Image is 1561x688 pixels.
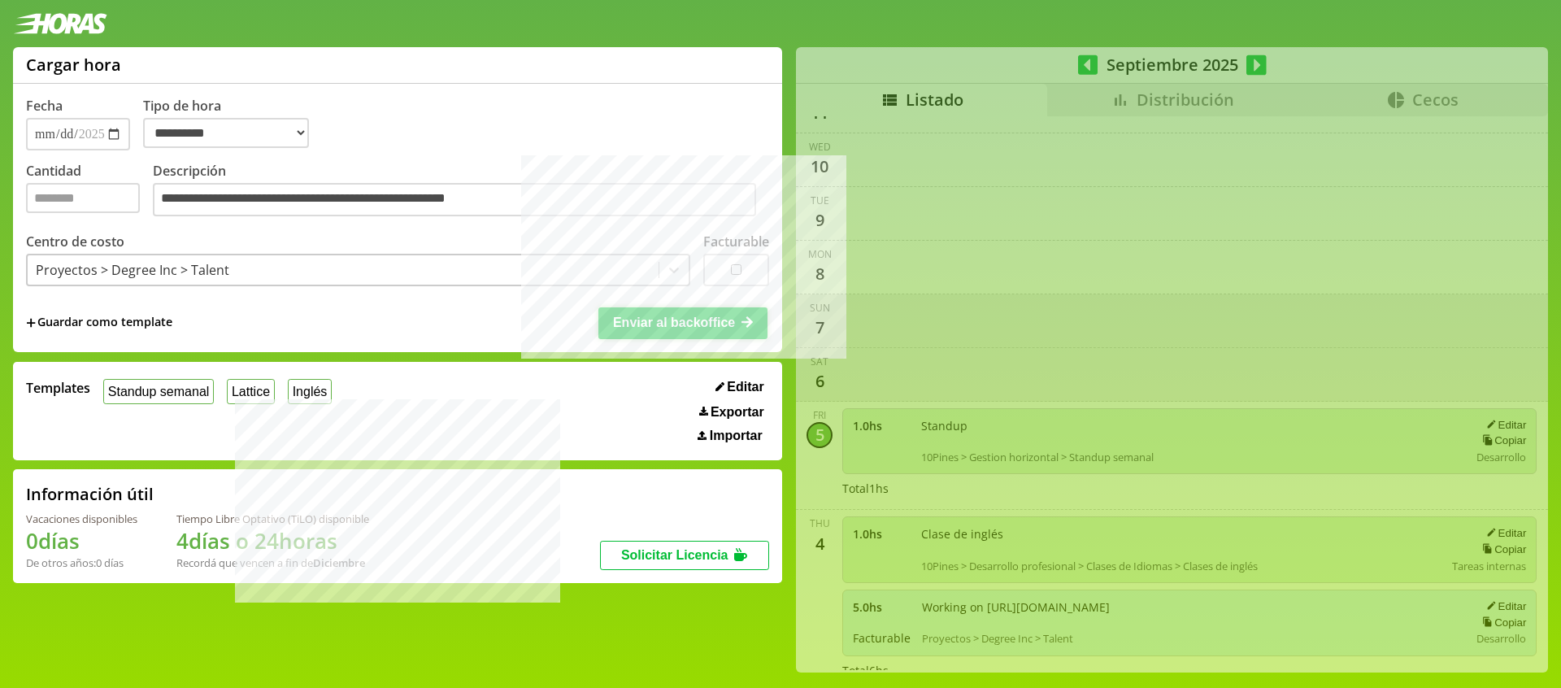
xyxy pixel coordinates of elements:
[288,379,332,404] button: Inglés
[143,118,309,148] select: Tipo de hora
[694,404,769,420] button: Exportar
[36,261,229,279] div: Proyectos > Degree Inc > Talent
[176,526,369,555] h1: 4 días o 24 horas
[727,380,763,394] span: Editar
[153,162,769,221] label: Descripción
[103,379,214,404] button: Standup semanal
[26,314,36,332] span: +
[710,429,763,443] span: Importar
[26,314,172,332] span: +Guardar como template
[176,512,369,526] div: Tiempo Libre Optativo (TiLO) disponible
[26,483,154,505] h2: Información útil
[26,233,124,250] label: Centro de costo
[13,13,107,34] img: logotipo
[227,379,275,404] button: Lattice
[711,405,764,420] span: Exportar
[26,54,121,76] h1: Cargar hora
[598,307,767,338] button: Enviar al backoffice
[26,162,153,221] label: Cantidad
[176,555,369,570] div: Recordá que vencen a fin de
[621,548,728,562] span: Solicitar Licencia
[313,555,365,570] b: Diciembre
[143,97,322,150] label: Tipo de hora
[153,183,756,217] textarea: Descripción
[600,541,769,570] button: Solicitar Licencia
[711,379,769,395] button: Editar
[26,379,90,397] span: Templates
[26,526,137,555] h1: 0 días
[703,233,769,250] label: Facturable
[26,97,63,115] label: Fecha
[26,555,137,570] div: De otros años: 0 días
[26,183,140,213] input: Cantidad
[26,512,137,526] div: Vacaciones disponibles
[613,316,735,329] span: Enviar al backoffice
